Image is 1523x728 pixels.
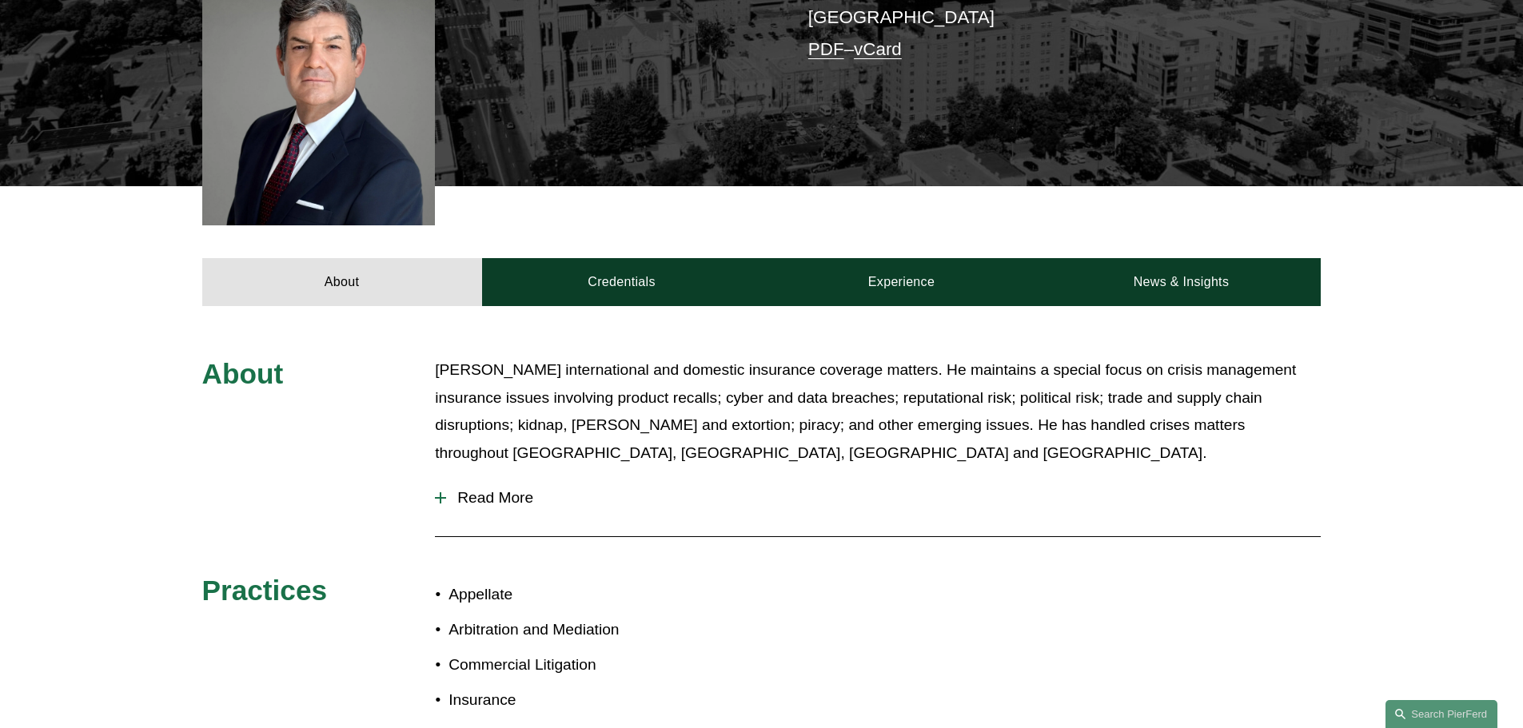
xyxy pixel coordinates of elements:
[435,356,1321,467] p: [PERSON_NAME] international and domestic insurance coverage matters. He maintains a special focus...
[482,258,762,306] a: Credentials
[449,651,761,679] p: Commercial Litigation
[202,358,284,389] span: About
[1041,258,1321,306] a: News & Insights
[762,258,1042,306] a: Experience
[202,258,482,306] a: About
[449,581,761,609] p: Appellate
[435,477,1321,519] button: Read More
[854,39,902,59] a: vCard
[202,575,328,606] span: Practices
[446,489,1321,507] span: Read More
[808,39,844,59] a: PDF
[449,686,761,714] p: Insurance
[1385,700,1497,728] a: Search this site
[449,616,761,644] p: Arbitration and Mediation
